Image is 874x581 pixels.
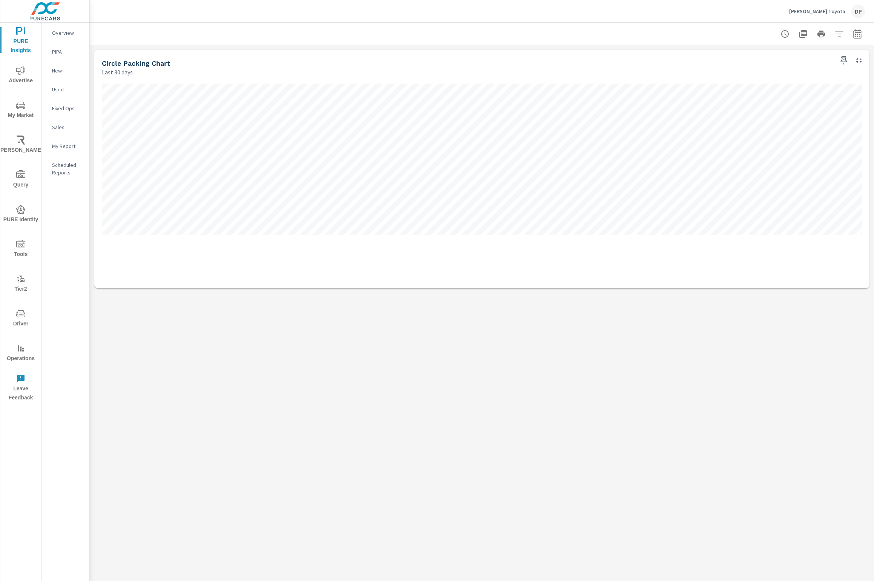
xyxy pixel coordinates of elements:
p: Overview [52,29,83,37]
button: Print Report [814,26,829,42]
div: Used [41,84,89,95]
div: Scheduled Reports [41,159,89,178]
div: Sales [41,122,89,133]
span: Leave Feedback [3,374,39,402]
span: Tools [3,240,39,259]
p: My Report [52,142,83,150]
p: Sales [52,123,83,131]
p: PIPA [52,48,83,55]
div: DP [851,5,865,18]
p: Fixed Ops [52,105,83,112]
h5: Circle Packing Chart [102,59,170,67]
span: PURE Insights [3,27,39,55]
p: New [52,67,83,74]
span: Operations [3,344,39,363]
span: [PERSON_NAME] [3,136,39,155]
div: New [41,65,89,76]
span: Advertise [3,66,39,85]
button: "Export Report to PDF" [796,26,811,42]
div: nav menu [0,23,41,405]
span: Query [3,170,39,190]
span: Tier2 [3,274,39,294]
span: Save this to your personalized report [838,54,850,66]
div: PIPA [41,46,89,57]
div: Overview [41,27,89,39]
p: Scheduled Reports [52,161,83,176]
p: Last 30 days [102,68,133,77]
div: Fixed Ops [41,103,89,114]
span: My Market [3,101,39,120]
span: Driver [3,309,39,328]
p: Used [52,86,83,93]
span: PURE Identity [3,205,39,224]
p: [PERSON_NAME] Toyota [789,8,845,15]
div: My Report [41,140,89,152]
button: Select Date Range [850,26,865,42]
button: Minimize Widget [853,54,865,66]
